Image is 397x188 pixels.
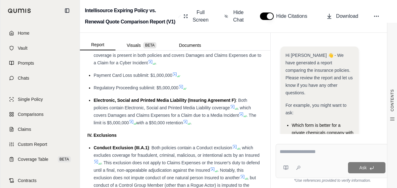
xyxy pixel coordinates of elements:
span: Regulatory Proceeding sublimit: $5,000,000 [94,85,179,90]
span: with a $50,000 retention [136,120,183,125]
span: Vault [18,45,27,51]
button: Visuals [115,40,168,50]
span: : Both policies contain Electronic, Social and Printed Media Liability coverage [94,98,247,110]
span: . [190,120,192,125]
span: BETA [58,156,71,162]
span: Custom Report [18,141,47,147]
span: : Both policies contain a Conduct exclusion [149,145,232,150]
span: CONTENTS [390,89,395,111]
a: Vault [4,41,76,55]
h2: Intellisource Expiring Policy vs. Renewal Quote Comparison Report (V1) [85,5,176,27]
img: Qumis Logo [8,8,31,13]
a: Comparisons [4,107,76,121]
a: Custom Report [4,137,76,151]
a: Contracts [4,174,76,187]
span: Coverage Table [18,156,48,162]
span: : This coverage is present in both policies and covers Damages and Claims Expenses due to a Claim... [94,45,261,65]
span: Download [336,12,358,20]
span: Contracts [18,177,37,184]
span: . Notably, this exclusion does not impute conduct of one natural person Insured to another [94,168,244,180]
span: Chats [18,75,29,81]
a: Home [4,26,76,40]
span: Electronic, Social and Printed Media Liability (Insuring Agreement F) [94,98,236,103]
span: Which form is better for a private chemicals company with an HQ in [GEOGRAPHIC_DATA] and 5000 emp... [292,123,354,158]
button: Collapse sidebar [62,6,72,16]
span: , which covers Damages and Claims Expenses for a Claim due to a Media Incident [94,105,251,118]
span: Hide Chat [232,9,245,24]
a: Single Policy [4,92,76,106]
button: Documents [168,40,212,50]
button: Full Screen [181,6,212,26]
span: . [155,60,157,65]
button: Ask [348,162,385,173]
a: Claims [4,122,76,136]
span: Payment Card Loss sublimit: $1,000,000 [94,73,172,78]
span: Claims [18,126,31,132]
span: Hi [PERSON_NAME] 👋 - We have generated a report comparing the insurance policies. Please review t... [286,53,353,95]
span: . The limit is $5,000,000 [94,113,256,125]
span: Ask [359,165,366,170]
div: *Use references provided to verify information. [276,178,390,183]
strong: IV. Exclusions [87,133,117,138]
span: . This exclusion does not apply to Claims Expenses or the Insurer's duty to defend until a final,... [94,160,260,173]
span: For example, you might want to ask: [286,103,346,115]
button: Report [80,40,115,50]
span: Conduct Exclusion (III.A.1) [94,145,149,150]
span: Comparisons [18,111,43,117]
button: Hide Chat [222,6,248,26]
a: Chats [4,71,76,85]
span: Hide Citations [276,12,311,20]
span: Home [18,30,29,36]
span: Prompts [18,60,34,66]
span: Single Policy [18,96,43,102]
a: Coverage TableBETA [4,152,76,166]
button: Download [324,10,361,22]
span: Full Screen [192,9,209,24]
span: BETA [143,42,156,48]
span: , which excludes coverage for fraudulent, criminal, malicious, or intentional acts by an Insured [94,145,260,158]
a: Prompts [4,56,76,70]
